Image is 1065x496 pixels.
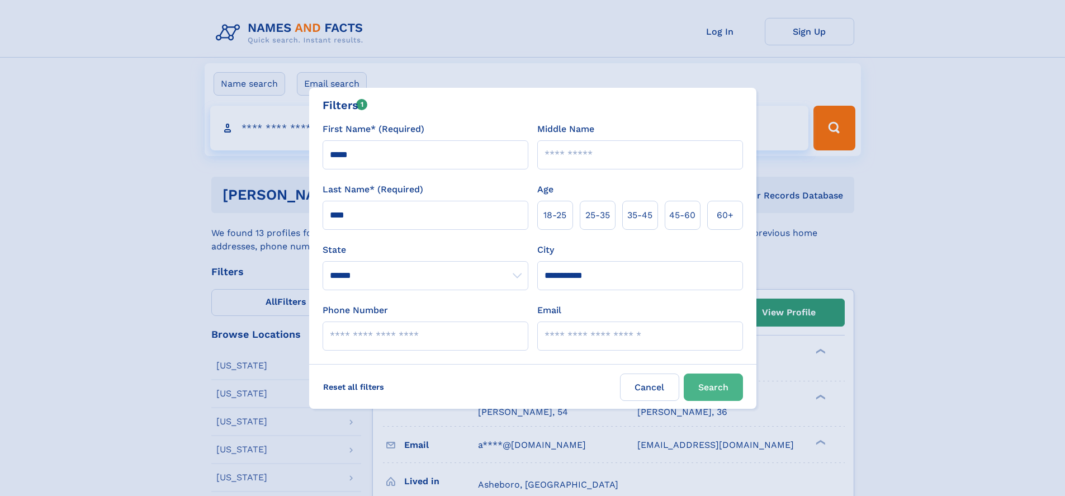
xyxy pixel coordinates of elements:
[627,209,652,222] span: 35‑45
[537,304,561,317] label: Email
[585,209,610,222] span: 25‑35
[684,374,743,401] button: Search
[537,122,594,136] label: Middle Name
[543,209,566,222] span: 18‑25
[323,122,424,136] label: First Name* (Required)
[323,243,528,257] label: State
[323,304,388,317] label: Phone Number
[669,209,695,222] span: 45‑60
[323,183,423,196] label: Last Name* (Required)
[537,183,553,196] label: Age
[620,374,679,401] label: Cancel
[537,243,554,257] label: City
[323,97,368,114] div: Filters
[316,374,391,400] label: Reset all filters
[717,209,733,222] span: 60+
